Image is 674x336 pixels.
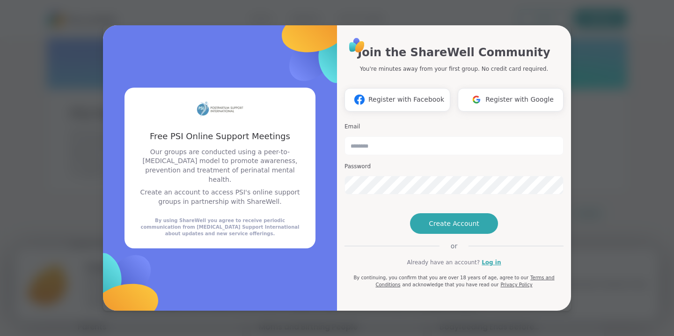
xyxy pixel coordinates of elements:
[136,188,304,206] p: Create an account to access PSI's online support groups in partnership with ShareWell.
[351,91,368,108] img: ShareWell Logomark
[458,88,564,112] button: Register with Google
[136,148,304,184] p: Our groups are conducted using a peer-to-[MEDICAL_DATA] model to promote awareness, prevention an...
[485,95,554,105] span: Register with Google
[346,35,367,56] img: ShareWell Logo
[429,219,479,228] span: Create Account
[440,241,469,251] span: or
[353,275,528,280] span: By continuing, you confirm that you are over 18 years of age, agree to our
[360,65,548,73] p: You're minutes away from your first group. No credit card required.
[500,282,532,287] a: Privacy Policy
[468,91,485,108] img: ShareWell Logomark
[344,163,564,171] h3: Password
[344,88,450,112] button: Register with Facebook
[136,130,304,142] h3: Free PSI Online Support Meetings
[375,275,554,287] a: Terms and Conditions
[136,217,304,237] div: By using ShareWell you agree to receive periodic communication from [MEDICAL_DATA] Support Intern...
[358,44,550,61] h1: Join the ShareWell Community
[344,123,564,131] h3: Email
[368,95,444,105] span: Register with Facebook
[197,99,243,119] img: partner logo
[410,213,498,234] button: Create Account
[402,282,498,287] span: and acknowledge that you have read our
[482,258,501,267] a: Log in
[407,258,480,267] span: Already have an account?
